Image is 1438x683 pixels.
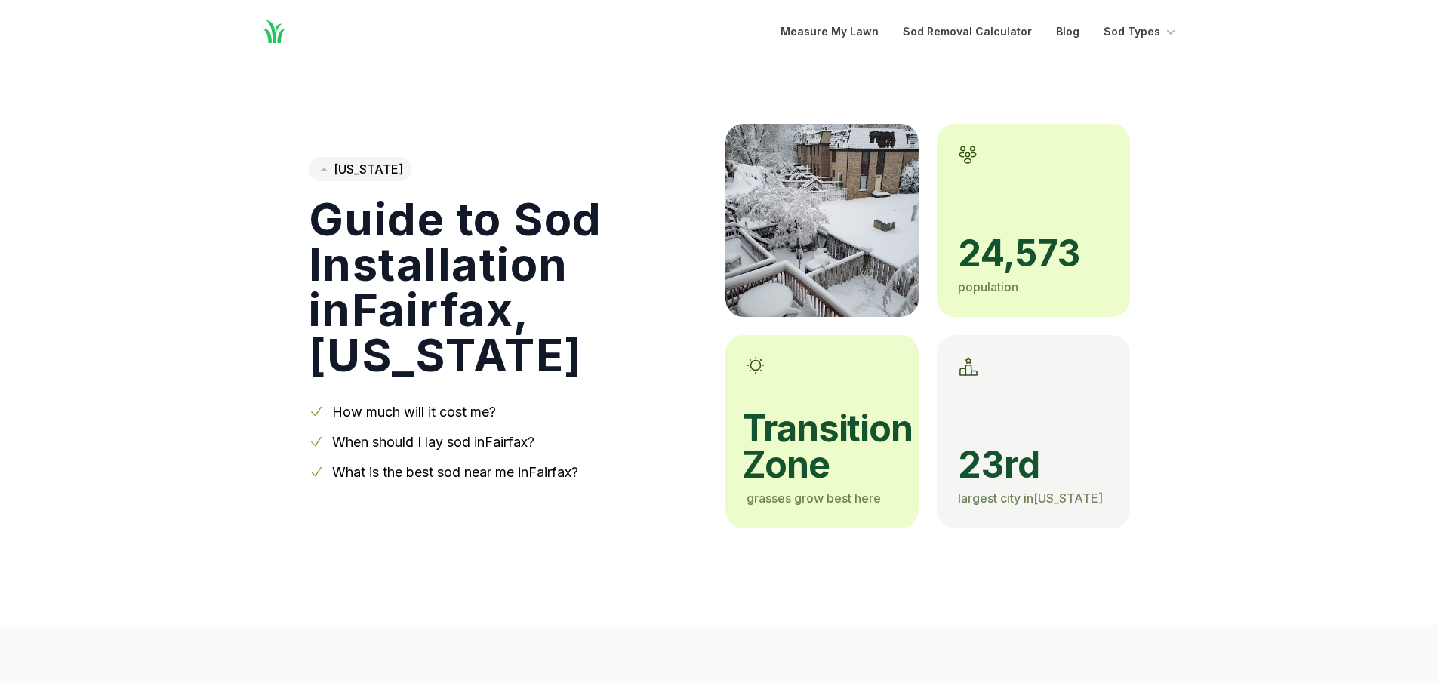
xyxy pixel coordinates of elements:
span: grasses grow best here [747,491,881,506]
a: Blog [1056,23,1079,41]
span: transition zone [742,411,898,483]
img: Virginia state outline [318,168,328,172]
a: Measure My Lawn [781,23,879,41]
a: Sod Removal Calculator [903,23,1032,41]
h1: Guide to Sod Installation in Fairfax , [US_STATE] [309,196,701,377]
span: 24,573 [958,235,1109,272]
span: 23rd [958,447,1109,483]
a: When should I lay sod inFairfax? [332,434,534,450]
button: Sod Types [1104,23,1178,41]
img: A picture of Fairfax [725,124,919,317]
a: How much will it cost me? [332,404,496,420]
a: [US_STATE] [309,157,412,181]
span: largest city in [US_STATE] [958,491,1103,506]
span: population [958,279,1018,294]
a: What is the best sod near me inFairfax? [332,464,578,480]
